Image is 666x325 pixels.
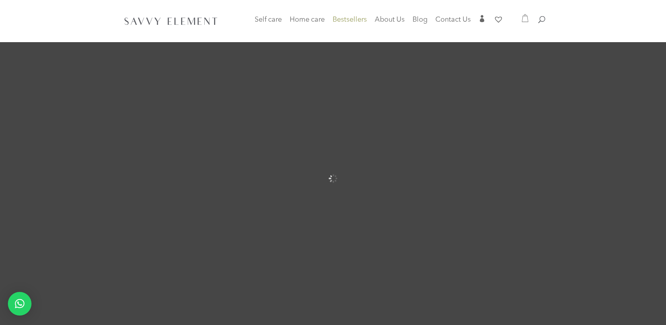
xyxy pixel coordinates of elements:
span: About Us [375,16,405,23]
a: Contact Us [435,17,471,28]
a: Bestsellers [333,17,367,28]
a: Self care [255,17,282,33]
img: SavvyElement [122,15,220,27]
span: Blog [413,16,427,23]
span: Self care [255,16,282,23]
span: Home care [290,16,325,23]
a: About Us [375,17,405,28]
span: Contact Us [435,16,471,23]
a: Home care [290,17,325,33]
a:  [479,15,486,28]
span:  [479,15,486,22]
a: Blog [413,17,427,28]
span: Bestsellers [333,16,367,23]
